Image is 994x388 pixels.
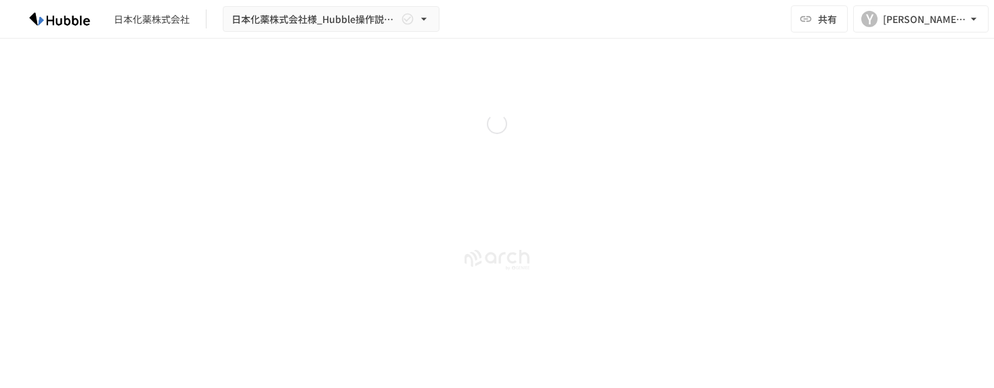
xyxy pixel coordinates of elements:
[223,6,439,33] button: 日本化薬株式会社様_Hubble操作説明資料
[883,11,967,28] div: [PERSON_NAME][EMAIL_ADDRESS][DOMAIN_NAME]
[114,12,190,26] div: 日本化薬株式会社
[16,8,103,30] img: HzDRNkGCf7KYO4GfwKnzITak6oVsp5RHeZBEM1dQFiQ
[232,11,398,28] span: 日本化薬株式会社様_Hubble操作説明資料
[818,12,837,26] span: 共有
[861,11,878,27] div: Y
[791,5,848,33] button: 共有
[853,5,989,33] button: Y[PERSON_NAME][EMAIL_ADDRESS][DOMAIN_NAME]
